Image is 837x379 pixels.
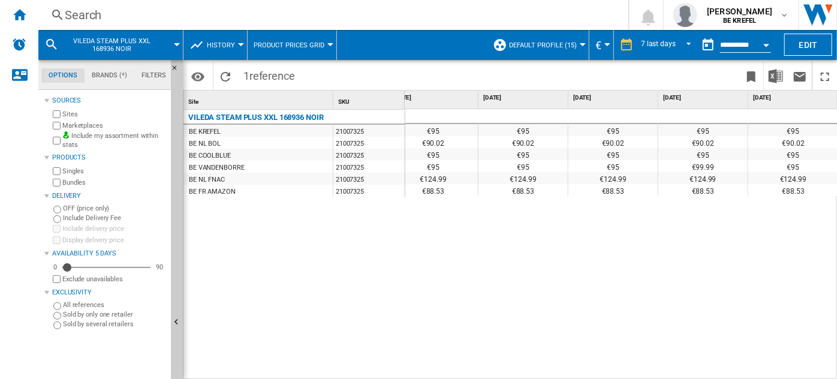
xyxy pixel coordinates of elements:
div: VILEDA STEAM PLUS XXL 168936 NOIR [188,110,324,125]
input: OFF (price only) [53,206,61,213]
div: BE KREFEL [189,126,221,138]
button: Default profile (15) [509,30,583,60]
button: Reload [213,62,237,90]
button: Bookmark this report [739,62,763,90]
div: BE NL FNAC [189,174,225,186]
div: €88.53 [568,184,658,196]
div: €124.99 [658,172,748,184]
button: Options [186,65,210,87]
label: Include my assortment within stats [62,131,166,150]
label: All references [63,300,166,309]
span: [DATE] [753,94,836,102]
div: BE VANDENBORRE [189,162,245,174]
div: BE COOLBLUE [189,150,231,162]
div: €95 [389,124,478,136]
span: History [207,41,235,49]
input: All references [53,302,61,310]
input: Include my assortment within stats [53,133,61,148]
div: €99.99 [658,160,748,172]
span: [DATE] [483,94,565,102]
input: Marketplaces [53,122,61,130]
input: Singles [53,167,61,175]
button: Send this report by email [788,62,812,90]
span: SKU [338,98,350,105]
div: [DATE] [391,91,478,106]
span: Product prices grid [254,41,324,49]
label: Include Delivery Fee [63,213,166,222]
div: €124.99 [478,172,568,184]
div: VILEDA STEAM PLUS XXL 168936 NOIR [44,30,177,60]
div: History [189,30,241,60]
input: Sold by only one retailer [53,312,61,320]
input: Display delivery price [53,236,61,244]
div: 90 [153,263,166,272]
button: Hide [171,60,185,82]
span: [DATE] [393,94,475,102]
div: €124.99 [568,172,658,184]
button: History [207,30,241,60]
button: Maximize [813,62,837,90]
label: Exclude unavailables [62,275,166,284]
div: €90.02 [389,136,478,148]
md-select: REPORTS.WIZARD.STEPS.REPORT.STEPS.REPORT_OPTIONS.PERIOD: 7 last days [640,35,696,55]
div: 21007325 [333,161,405,173]
div: Sort None [186,91,333,109]
b: BE KREFEL [723,17,756,25]
input: Sites [53,110,61,118]
button: Open calendar [755,32,777,54]
md-tab-item: Options [41,68,85,83]
label: Singles [62,167,166,176]
img: profile.jpg [673,3,697,27]
span: [DATE] [663,94,745,102]
input: Include delivery price [53,225,61,233]
div: €95 [389,148,478,160]
div: [DATE] [661,91,748,106]
div: €95 [568,160,658,172]
label: Sold by several retailers [63,320,166,329]
label: Display delivery price [62,236,166,245]
button: Product prices grid [254,30,330,60]
div: Products [52,153,166,163]
span: VILEDA STEAM PLUS XXL 168936 NOIR [64,37,160,53]
input: Include Delivery Fee [53,215,61,223]
div: Delivery [52,191,166,201]
img: mysite-bg-18x18.png [62,131,70,139]
div: 21007325 [333,125,405,137]
div: Site Sort None [186,91,333,109]
div: €88.53 [389,184,478,196]
md-tab-item: Filters [134,68,173,83]
div: 21007325 [333,137,405,149]
div: €95 [389,160,478,172]
div: €95 [658,148,748,160]
label: Marketplaces [62,121,166,130]
div: Default profile (15) [493,30,583,60]
div: €124.99 [389,172,478,184]
button: € [595,30,607,60]
div: €95 [478,148,568,160]
div: Exclusivity [52,288,166,297]
input: Display delivery price [53,275,61,283]
label: Sites [62,110,166,119]
span: 1 [237,62,301,87]
md-slider: Availability [62,261,150,273]
button: md-calendar [696,33,720,57]
label: Sold by only one retailer [63,310,166,319]
md-menu: Currency [589,30,614,60]
div: Availability 5 Days [52,249,166,258]
div: €95 [478,124,568,136]
div: €90.02 [568,136,658,148]
span: reference [249,70,295,82]
div: €90.02 [478,136,568,148]
div: €95 [568,124,658,136]
div: €95 [478,160,568,172]
div: [DATE] [571,91,658,106]
span: [DATE] [573,94,655,102]
label: OFF (price only) [63,204,166,213]
button: Download in Excel [764,62,788,90]
md-tab-item: Brands (*) [85,68,134,83]
label: Include delivery price [62,224,166,233]
img: alerts-logo.svg [12,37,26,52]
button: VILEDA STEAM PLUS XXL 168936 NOIR [64,30,172,60]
